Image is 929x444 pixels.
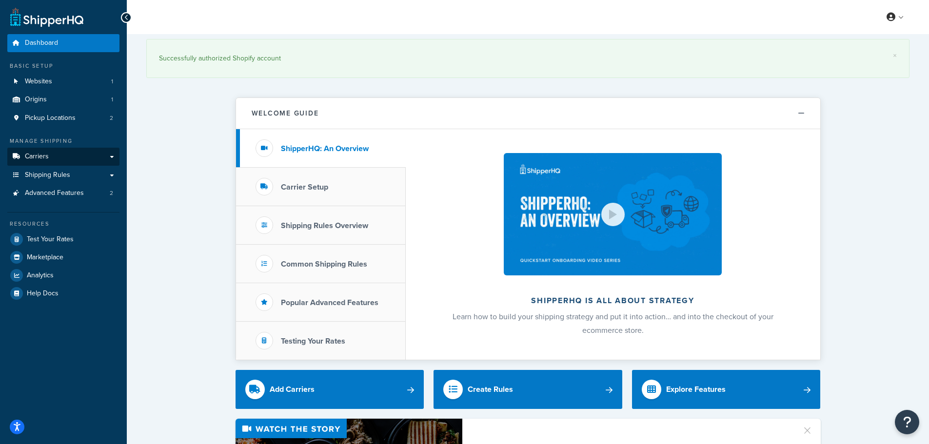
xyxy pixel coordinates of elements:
span: 1 [111,96,113,104]
a: Carriers [7,148,119,166]
img: ShipperHQ is all about strategy [504,153,721,275]
a: Websites1 [7,73,119,91]
span: Shipping Rules [25,171,70,179]
span: Analytics [27,271,54,280]
span: Dashboard [25,39,58,47]
a: Test Your Rates [7,231,119,248]
span: Help Docs [27,290,59,298]
span: 2 [110,114,113,122]
span: Test Your Rates [27,235,74,244]
a: Add Carriers [236,370,424,409]
li: Pickup Locations [7,109,119,127]
li: Advanced Features [7,184,119,202]
a: Dashboard [7,34,119,52]
a: Explore Features [632,370,821,409]
a: Pickup Locations2 [7,109,119,127]
span: Advanced Features [25,189,84,197]
h3: Testing Your Rates [281,337,345,346]
h3: Common Shipping Rules [281,260,367,269]
div: Explore Features [666,383,726,396]
h3: Popular Advanced Features [281,298,378,307]
a: Analytics [7,267,119,284]
span: Pickup Locations [25,114,76,122]
span: Marketplace [27,253,63,262]
div: Successfully authorized Shopify account [159,52,897,65]
a: Help Docs [7,285,119,302]
div: Resources [7,220,119,228]
li: Websites [7,73,119,91]
a: Create Rules [434,370,622,409]
span: Carriers [25,153,49,161]
span: 1 [111,77,113,86]
div: Manage Shipping [7,137,119,145]
button: Open Resource Center [895,410,919,434]
div: Create Rules [468,383,513,396]
a: Advanced Features2 [7,184,119,202]
h3: Carrier Setup [281,183,328,192]
h2: ShipperHQ is all about strategy [432,296,794,305]
div: Add Carriers [270,383,315,396]
h3: Shipping Rules Overview [281,221,368,230]
span: Learn how to build your shipping strategy and put it into action… and into the checkout of your e... [453,311,773,336]
li: Origins [7,91,119,109]
span: Websites [25,77,52,86]
button: Welcome Guide [236,98,820,129]
span: 2 [110,189,113,197]
h3: ShipperHQ: An Overview [281,144,369,153]
a: × [893,52,897,59]
a: Marketplace [7,249,119,266]
h2: Welcome Guide [252,110,319,117]
span: Origins [25,96,47,104]
div: Basic Setup [7,62,119,70]
a: Origins1 [7,91,119,109]
a: Shipping Rules [7,166,119,184]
